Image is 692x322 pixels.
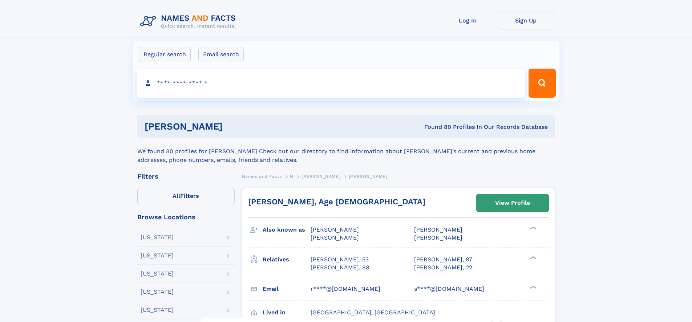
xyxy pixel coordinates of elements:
[141,271,174,277] div: [US_STATE]
[529,69,555,98] button: Search Button
[349,174,388,179] span: [PERSON_NAME]
[242,172,282,181] a: Names and Facts
[290,174,294,179] span: N
[290,172,294,181] a: N
[139,47,191,62] label: Regular search
[137,69,526,98] input: search input
[311,264,369,272] a: [PERSON_NAME], 88
[311,234,359,241] span: [PERSON_NAME]
[302,172,340,181] a: [PERSON_NAME]
[311,256,369,264] a: [PERSON_NAME], 53
[302,174,340,179] span: [PERSON_NAME]
[414,226,462,233] span: [PERSON_NAME]
[141,235,174,240] div: [US_STATE]
[263,224,311,236] h3: Also known as
[137,12,242,31] img: Logo Names and Facts
[137,173,235,180] div: Filters
[311,309,435,316] span: [GEOGRAPHIC_DATA], [GEOGRAPHIC_DATA]
[173,192,180,199] span: All
[311,226,359,233] span: [PERSON_NAME]
[141,289,174,295] div: [US_STATE]
[263,253,311,266] h3: Relatives
[137,214,235,220] div: Browse Locations
[145,122,324,131] h1: [PERSON_NAME]
[414,256,472,264] a: [PERSON_NAME], 87
[263,306,311,319] h3: Lived in
[477,194,549,212] a: View Profile
[141,253,174,258] div: [US_STATE]
[198,47,244,62] label: Email search
[323,123,548,131] div: Found 80 Profiles In Our Records Database
[137,138,555,164] div: We found 80 profiles for [PERSON_NAME] Check out our directory to find information about [PERSON_...
[497,12,555,29] a: Sign Up
[439,12,497,29] a: Log In
[528,226,537,231] div: ❯
[414,234,462,241] span: [PERSON_NAME]
[495,195,530,211] div: View Profile
[141,307,174,313] div: [US_STATE]
[263,283,311,295] h3: Email
[528,255,537,260] div: ❯
[528,285,537,289] div: ❯
[248,197,425,206] a: [PERSON_NAME], Age [DEMOGRAPHIC_DATA]
[137,188,235,205] label: Filters
[414,264,472,272] a: [PERSON_NAME], 22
